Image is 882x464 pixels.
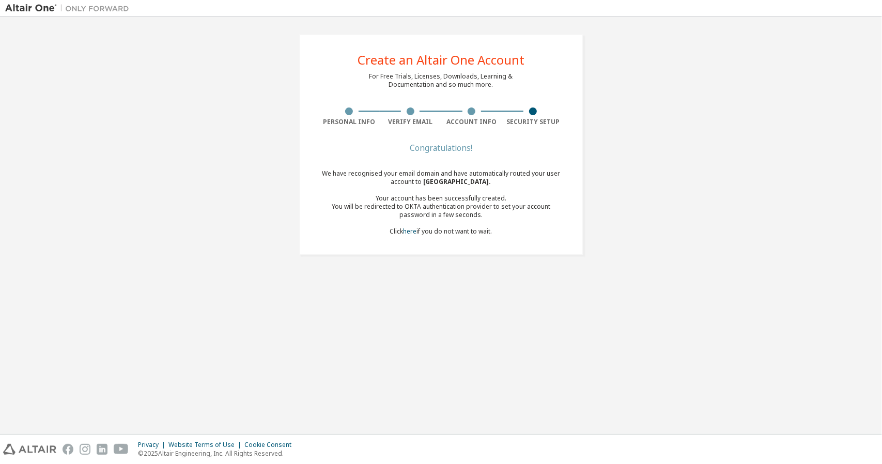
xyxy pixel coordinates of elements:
[114,444,129,455] img: youtube.svg
[424,177,491,186] span: [GEOGRAPHIC_DATA] .
[80,444,90,455] img: instagram.svg
[319,169,564,236] div: We have recognised your email domain and have automatically routed your user account to Click if ...
[358,54,524,66] div: Create an Altair One Account
[63,444,73,455] img: facebook.svg
[3,444,56,455] img: altair_logo.svg
[502,118,564,126] div: Security Setup
[168,441,244,449] div: Website Terms of Use
[97,444,107,455] img: linkedin.svg
[319,203,564,219] div: You will be redirected to OKTA authentication provider to set your account password in a few seco...
[319,118,380,126] div: Personal Info
[244,441,298,449] div: Cookie Consent
[404,227,417,236] a: here
[319,145,564,151] div: Congratulations!
[369,72,513,89] div: For Free Trials, Licenses, Downloads, Learning & Documentation and so much more.
[138,441,168,449] div: Privacy
[319,194,564,203] div: Your account has been successfully created.
[441,118,503,126] div: Account Info
[380,118,441,126] div: Verify Email
[138,449,298,458] p: © 2025 Altair Engineering, Inc. All Rights Reserved.
[5,3,134,13] img: Altair One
